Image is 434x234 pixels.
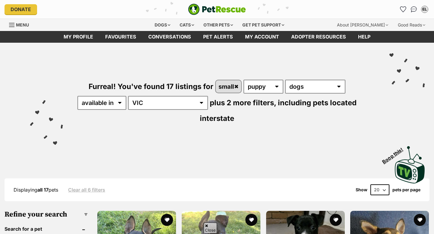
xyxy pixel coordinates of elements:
[352,31,376,43] a: Help
[37,187,49,193] strong: all 17
[68,187,105,192] a: Clear all 6 filters
[99,31,142,43] a: Favourites
[398,5,408,14] a: Favourites
[200,98,357,123] span: including pets located interstate
[188,4,246,15] img: logo-e224e6f780fb5917bec1dbf3a21bbac754714ae5b6737aabdf751b685950b380.svg
[5,210,88,219] h3: Refine your search
[239,31,285,43] a: My account
[197,31,239,43] a: Pet alerts
[204,223,217,233] span: Close
[394,19,429,31] div: Good Reads
[9,19,33,30] a: Menu
[395,141,425,185] a: Boop this!
[245,214,257,226] button: favourite
[420,5,429,14] button: My account
[199,19,237,31] div: Other pets
[398,5,429,14] ul: Account quick links
[142,31,197,43] a: conversations
[5,226,88,232] header: Search for a pet
[329,214,341,226] button: favourite
[392,187,420,192] label: pets per page
[16,22,29,27] span: Menu
[285,31,352,43] a: Adopter resources
[395,146,425,183] img: PetRescue TV logo
[5,4,37,14] a: Donate
[175,19,198,31] div: Cats
[238,19,288,31] div: Get pet support
[14,187,58,193] span: Displaying pets
[188,4,246,15] a: PetRescue
[333,19,392,31] div: About [PERSON_NAME]
[89,82,213,91] span: Furreal! You've found 17 listings for
[356,187,367,192] span: Show
[409,5,419,14] a: Conversations
[216,80,241,93] a: small
[411,6,417,12] img: chat-41dd97257d64d25036548639549fe6c8038ab92f7586957e7f3b1b290dea8141.svg
[414,214,426,226] button: favourite
[161,214,173,226] button: favourite
[381,143,409,165] span: Boop this!
[210,98,276,107] span: plus 2 more filters,
[58,31,99,43] a: My profile
[422,6,428,12] div: EL
[150,19,175,31] div: Dogs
